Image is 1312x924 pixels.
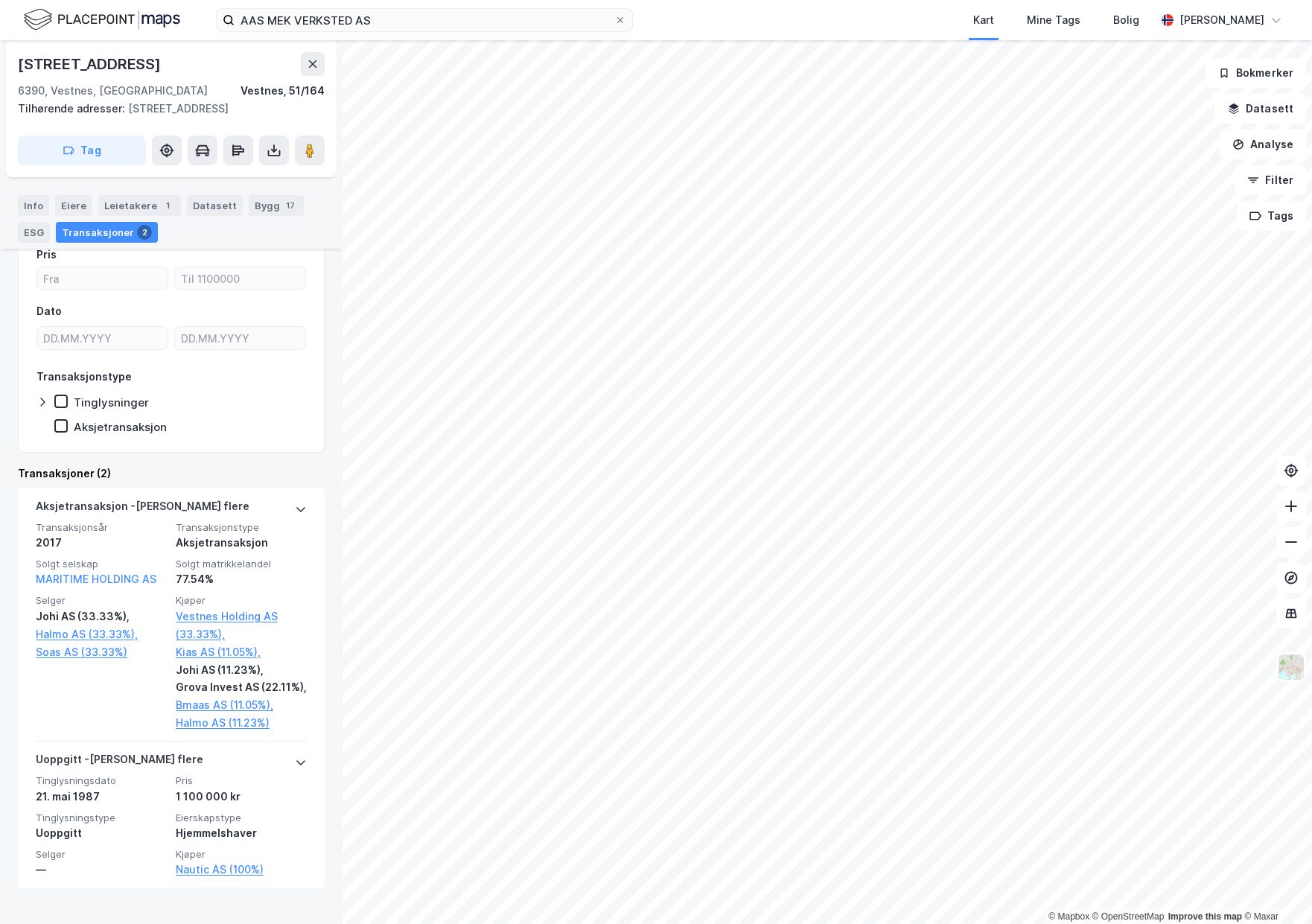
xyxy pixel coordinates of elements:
[1238,853,1312,924] div: Kontrollprogram for chat
[1168,911,1242,922] a: Improve this map
[18,195,49,216] div: Info
[24,7,180,33] img: logo.f888ab2527a4732fd821a326f86c7f29.svg
[36,848,167,861] span: Selger
[36,751,203,774] div: Uoppgitt - [PERSON_NAME] flere
[176,534,307,552] div: Aksjetransaksjon
[36,643,167,661] a: Soas AS (33.33%)
[36,534,167,552] div: 2017
[176,678,307,696] div: Grova Invest AS (22.11%),
[176,861,307,879] a: Nautic AS (100%)
[1092,911,1165,922] a: OpenStreetMap
[1238,853,1312,924] iframe: Chat Widget
[176,774,307,787] span: Pris
[1206,58,1306,88] button: Bokmerker
[36,824,167,842] div: Uoppgitt
[176,608,307,643] a: Vestnes Holding AS (33.33%),
[1179,11,1264,29] div: [PERSON_NAME]
[241,82,325,100] div: Vestnes, 51/164
[175,327,305,349] input: DD.MM.YYYY
[176,643,307,661] a: Kias AS (11.05%),
[1215,94,1306,124] button: Datasett
[18,82,208,100] div: 6390, Vestnes, [GEOGRAPHIC_DATA]
[249,195,304,216] div: Bygg
[36,521,167,534] span: Transaksjonsår
[36,302,62,320] div: Dato
[37,267,168,290] input: Fra
[283,198,298,213] div: 17
[176,521,307,534] span: Transaksjonstype
[137,225,152,240] div: 2
[176,594,307,607] span: Kjøper
[36,573,156,585] a: MARITIME HOLDING AS
[36,368,132,386] div: Transaksjonstype
[1277,653,1305,681] img: Z
[36,861,167,879] div: —
[187,195,243,216] div: Datasett
[175,267,305,290] input: Til 1100000
[176,696,307,714] a: Bmaas AS (11.05%),
[36,625,167,643] a: Halmo AS (33.33%),
[36,246,57,264] div: Pris
[55,195,92,216] div: Eiere
[160,198,175,213] div: 1
[235,9,614,31] input: Søk på adresse, matrikkel, gårdeiere, leietakere eller personer
[56,222,158,243] div: Transaksjoner
[36,608,167,625] div: Johi AS (33.33%),
[36,497,249,521] div: Aksjetransaksjon - [PERSON_NAME] flere
[1237,201,1306,231] button: Tags
[1113,11,1139,29] div: Bolig
[18,100,313,118] div: [STREET_ADDRESS]
[176,848,307,861] span: Kjøper
[176,812,307,824] span: Eierskapstype
[18,222,50,243] div: ESG
[98,195,181,216] div: Leietakere
[36,788,167,806] div: 21. mai 1987
[37,327,168,349] input: DD.MM.YYYY
[176,570,307,588] div: 77.54%
[176,714,307,732] a: Halmo AS (11.23%)
[973,11,994,29] div: Kart
[18,52,164,76] div: [STREET_ADDRESS]
[36,812,167,824] span: Tinglysningstype
[1048,911,1089,922] a: Mapbox
[1027,11,1080,29] div: Mine Tags
[176,788,307,806] div: 1 100 000 kr
[74,395,149,410] div: Tinglysninger
[1220,130,1306,159] button: Analyse
[36,594,167,607] span: Selger
[36,774,167,787] span: Tinglysningsdato
[176,558,307,570] span: Solgt matrikkelandel
[74,420,167,434] div: Aksjetransaksjon
[18,465,325,482] div: Transaksjoner (2)
[1235,165,1306,195] button: Filter
[176,661,307,679] div: Johi AS (11.23%),
[36,558,167,570] span: Solgt selskap
[18,102,128,115] span: Tilhørende adresser:
[176,824,307,842] div: Hjemmelshaver
[18,136,146,165] button: Tag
